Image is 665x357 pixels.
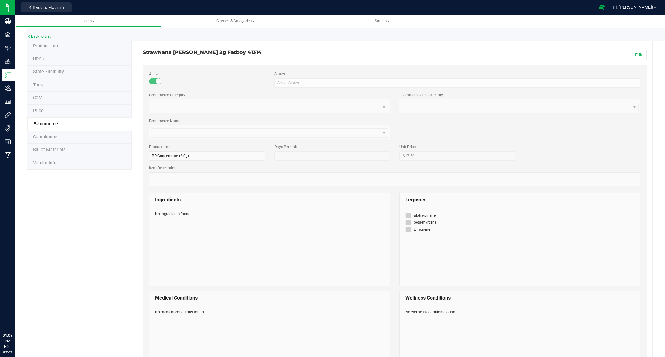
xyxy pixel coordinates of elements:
[5,99,11,105] inline-svg: User Roles
[405,213,634,218] label: alpha-pinene
[399,92,443,98] label: Ecommerce Sub-Category
[405,309,634,315] div: No wellness conditions found
[33,43,58,49] span: Product Info
[399,144,515,150] label: Unit Price
[631,50,647,60] button: Edit
[155,309,384,315] div: No medical conditions found
[5,72,11,78] inline-svg: Inventory
[33,69,64,75] span: Tag
[5,31,11,38] inline-svg: Facilities
[5,85,11,91] inline-svg: Users
[33,82,43,88] span: Tag
[5,125,11,132] inline-svg: Tags
[149,165,640,171] label: Item Description
[33,134,57,140] span: Compliance
[33,147,65,152] span: Bill of Materials
[405,227,634,232] label: Limonene
[5,112,11,118] inline-svg: Integrations
[33,95,42,100] span: Cost
[274,144,390,150] label: Days Per Unit
[405,193,634,207] div: Terpenes
[274,71,640,77] label: States
[3,350,12,354] p: 09/29
[5,152,11,158] inline-svg: Manufacturing
[405,291,634,305] div: Wellness Conditions
[33,5,64,10] span: Back to Flourish
[33,56,44,62] span: Tag
[155,211,384,217] div: No ingredients found.
[5,58,11,65] inline-svg: Distribution
[143,50,390,55] h3: StrawNana [PERSON_NAME] 2g Fatboy 41314
[613,5,653,10] span: Hi, [PERSON_NAME]!
[33,160,56,166] span: Vendor Info
[6,307,25,326] iframe: Resource center
[375,19,390,23] span: Strains
[149,144,265,150] label: Product Line
[21,2,72,12] button: Back to Flourish
[149,71,265,77] label: Active
[149,118,180,124] label: Ecommerce Name
[3,333,12,350] p: 01:09 PM EDT
[5,18,11,24] inline-svg: Company
[155,291,384,305] div: Medical Conditions
[5,139,11,145] inline-svg: Reports
[405,220,634,225] label: beta-myrcene
[149,92,185,98] label: Ecommerce Category
[33,121,58,127] span: Ecommerce
[27,34,51,39] a: Back to List
[5,45,11,51] inline-svg: Configuration
[33,108,44,113] span: Price
[155,193,384,207] div: Ingredients
[82,19,95,23] span: Items
[216,19,255,23] span: Classes & Categories
[595,1,609,13] span: Open Ecommerce Menu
